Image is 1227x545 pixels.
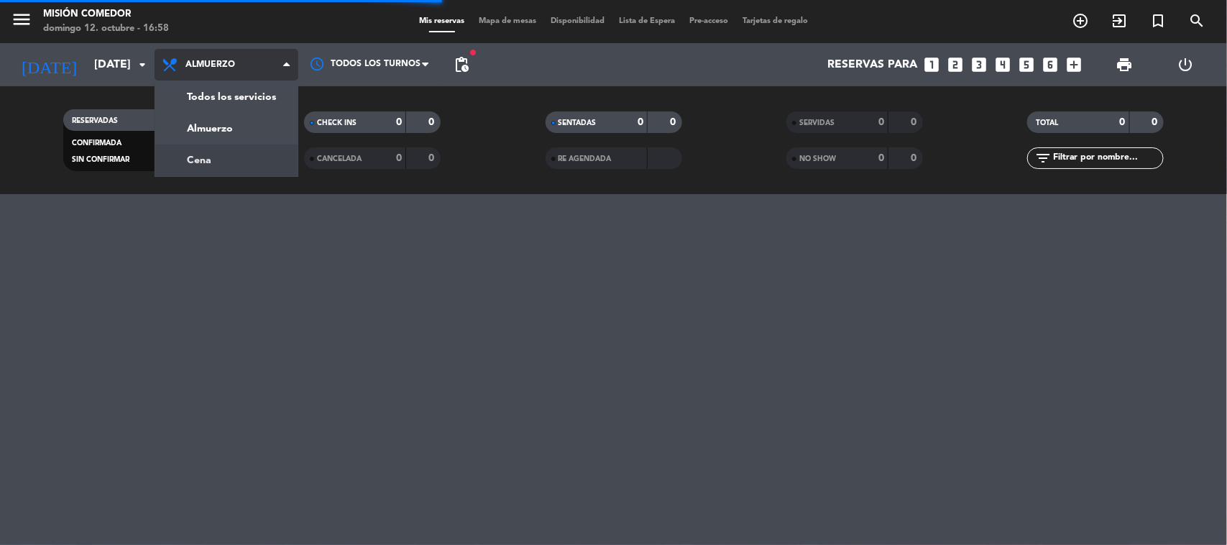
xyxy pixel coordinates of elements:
i: add_box [1065,55,1084,74]
span: fiber_manual_record [469,48,477,57]
span: Mis reservas [412,17,472,25]
span: NO SHOW [799,155,836,162]
strong: 0 [1152,117,1161,127]
div: LOG OUT [1155,43,1216,86]
i: exit_to_app [1111,12,1128,29]
span: Tarjetas de regalo [735,17,815,25]
strong: 0 [878,153,884,163]
strong: 0 [638,117,643,127]
span: Almuerzo [185,60,235,70]
span: CONFIRMADA [72,139,121,147]
i: search [1188,12,1205,29]
button: menu [11,9,32,35]
strong: 0 [911,117,919,127]
span: SERVIDAS [799,119,835,127]
i: looks_6 [1042,55,1060,74]
strong: 0 [911,153,919,163]
a: Almuerzo [155,113,298,145]
i: add_circle_outline [1072,12,1089,29]
i: power_settings_new [1177,56,1194,73]
span: SENTADAS [559,119,597,127]
span: Lista de Espera [612,17,682,25]
strong: 0 [429,153,438,163]
strong: 0 [670,117,679,127]
strong: 0 [1120,117,1126,127]
span: CHECK INS [317,119,357,127]
span: TOTAL [1036,119,1058,127]
i: looks_4 [994,55,1013,74]
strong: 0 [396,153,402,163]
span: Reservas para [828,58,918,72]
span: RE AGENDADA [559,155,612,162]
span: CANCELADA [317,155,362,162]
span: print [1116,56,1133,73]
div: Misión Comedor [43,7,169,22]
span: Pre-acceso [682,17,735,25]
i: turned_in_not [1149,12,1167,29]
strong: 0 [878,117,884,127]
i: looks_3 [970,55,989,74]
strong: 0 [396,117,402,127]
i: filter_list [1034,150,1052,167]
span: pending_actions [453,56,470,73]
input: Filtrar por nombre... [1052,150,1163,166]
i: [DATE] [11,49,87,81]
strong: 0 [429,117,438,127]
div: domingo 12. octubre - 16:58 [43,22,169,36]
i: menu [11,9,32,30]
a: Cena [155,145,298,176]
a: Todos los servicios [155,81,298,113]
span: Mapa de mesas [472,17,543,25]
span: Disponibilidad [543,17,612,25]
i: looks_5 [1018,55,1037,74]
i: looks_two [947,55,965,74]
i: looks_one [923,55,942,74]
i: arrow_drop_down [134,56,151,73]
span: SIN CONFIRMAR [72,156,129,163]
span: RESERVADAS [72,117,118,124]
